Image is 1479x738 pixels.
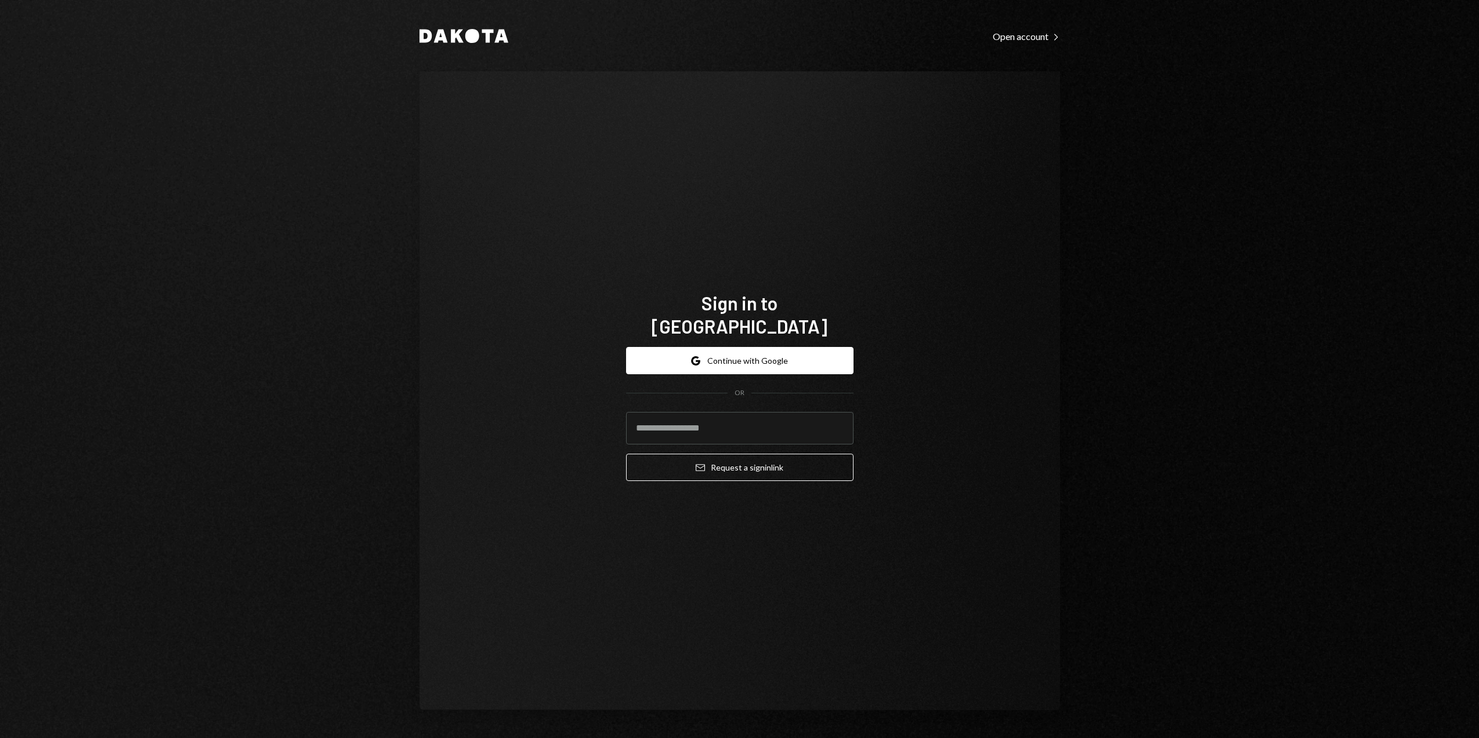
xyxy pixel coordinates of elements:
[993,30,1060,42] a: Open account
[735,388,744,398] div: OR
[993,31,1060,42] div: Open account
[626,291,854,338] h1: Sign in to [GEOGRAPHIC_DATA]
[626,347,854,374] button: Continue with Google
[626,454,854,481] button: Request a signinlink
